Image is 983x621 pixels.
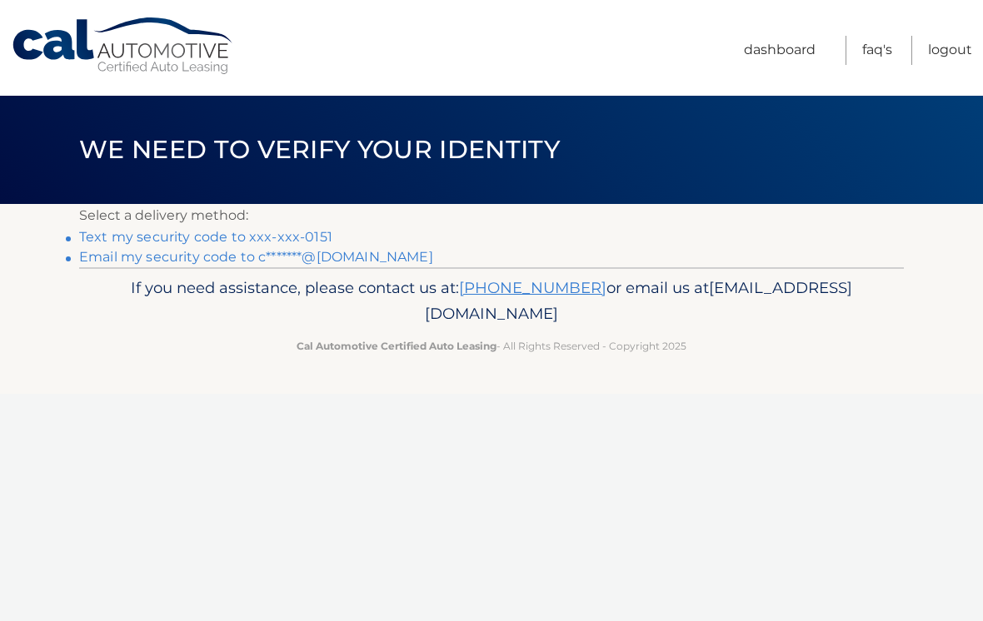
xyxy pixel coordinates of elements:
[928,36,972,65] a: Logout
[79,249,433,265] a: Email my security code to c*******@[DOMAIN_NAME]
[79,134,560,165] span: We need to verify your identity
[79,229,332,245] a: Text my security code to xxx-xxx-0151
[744,36,816,65] a: Dashboard
[90,275,893,328] p: If you need assistance, please contact us at: or email us at
[459,278,606,297] a: [PHONE_NUMBER]
[90,337,893,355] p: - All Rights Reserved - Copyright 2025
[79,204,904,227] p: Select a delivery method:
[297,340,496,352] strong: Cal Automotive Certified Auto Leasing
[862,36,892,65] a: FAQ's
[11,17,236,76] a: Cal Automotive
